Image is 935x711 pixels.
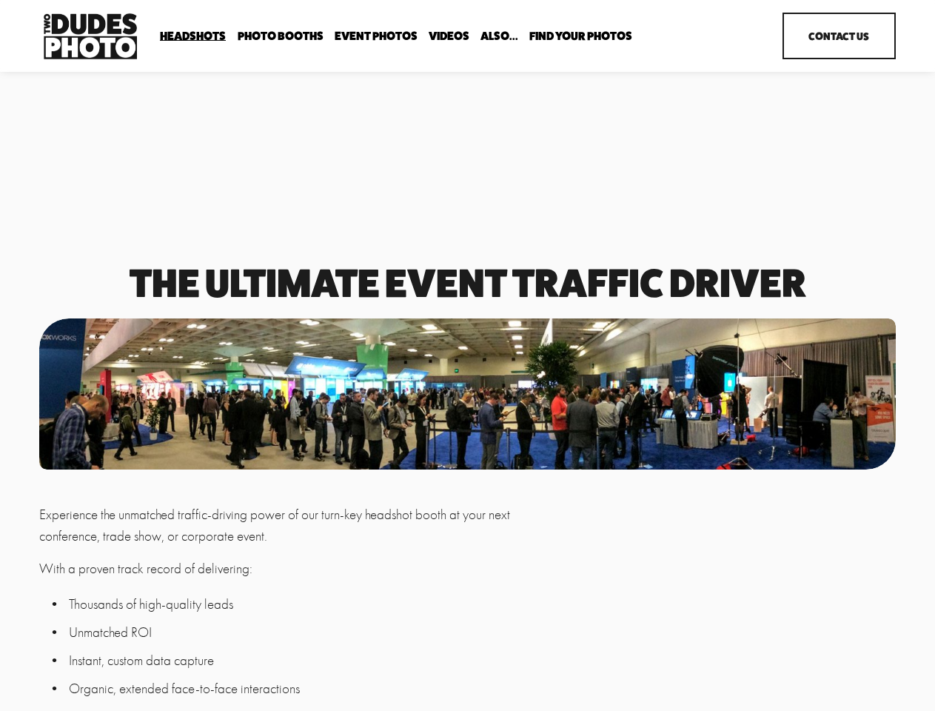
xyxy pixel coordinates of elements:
a: folder dropdown [480,29,518,43]
span: Headshots [160,30,226,42]
a: Videos [429,29,469,43]
p: Unmatched ROI [69,622,535,644]
a: Event Photos [335,29,418,43]
a: folder dropdown [160,29,226,43]
a: folder dropdown [529,29,632,43]
span: Photo Booths [238,30,324,42]
span: Find Your Photos [529,30,632,42]
p: Thousands of high-quality leads [69,594,535,615]
span: Also... [480,30,518,42]
p: With a proven track record of delivering: [39,558,535,580]
p: Experience the unmatched traffic-driving power of our turn-key headshot booth at your next confer... [39,504,535,547]
p: Organic, extended face-to-face interactions [69,678,535,700]
img: Two Dudes Photo | Headshots, Portraits &amp; Photo Booths [39,10,141,63]
a: folder dropdown [238,29,324,43]
a: Contact Us [782,13,896,59]
h1: The Ultimate event traffic driver [39,265,896,301]
p: Instant, custom data capture [69,650,535,672]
